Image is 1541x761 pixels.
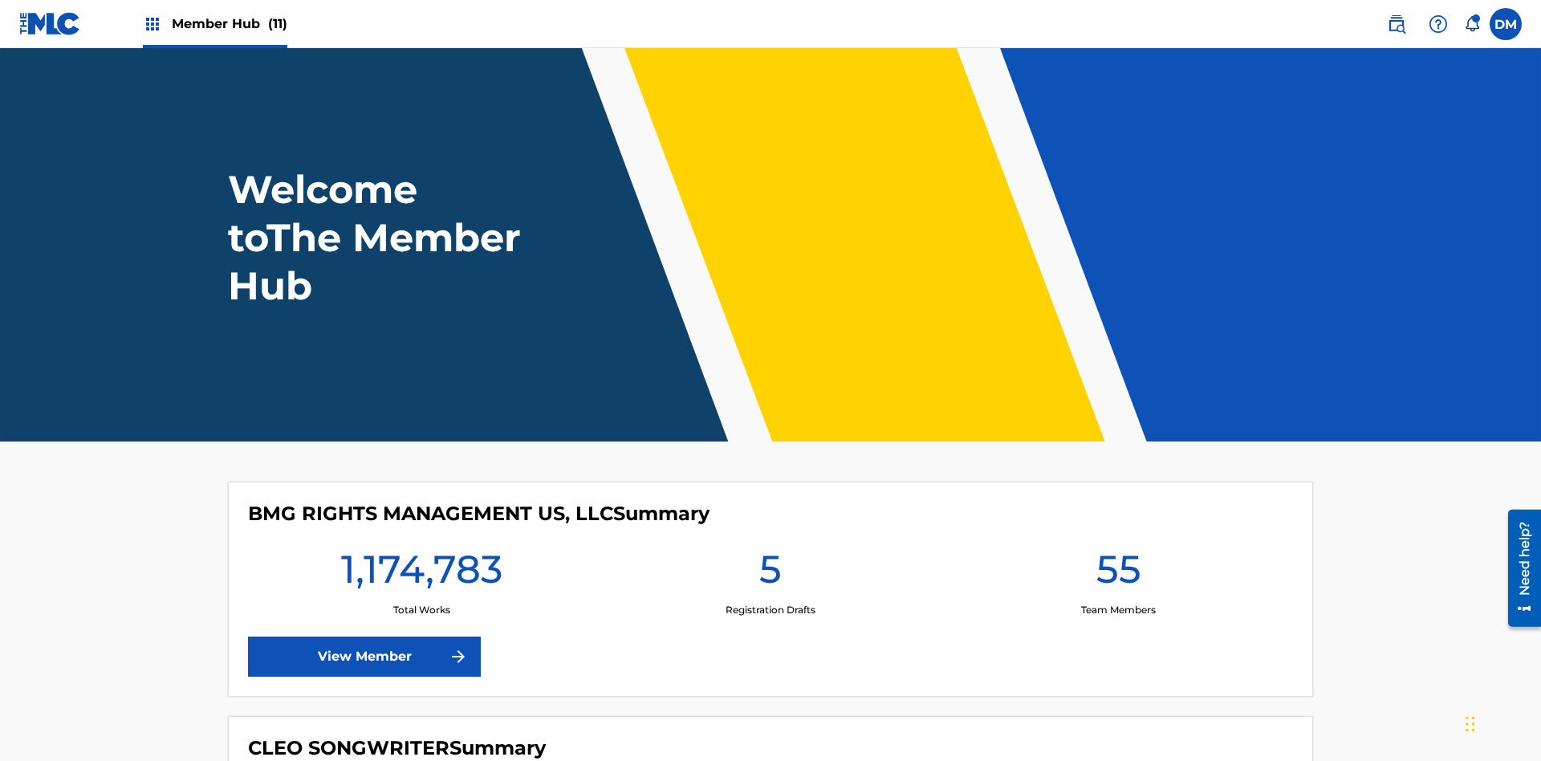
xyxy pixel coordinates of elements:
div: User Menu [1490,8,1522,40]
p: Total Works [393,603,450,617]
a: Public Search [1380,8,1413,40]
span: Member Hub [172,14,287,33]
h4: CLEO SONGWRITER [248,736,546,760]
div: Drag [1466,700,1475,748]
a: View Member [248,637,481,677]
iframe: Chat Widget [1461,684,1541,761]
img: MLC Logo [19,12,81,35]
span: (11) [268,16,287,31]
img: f7272a7cc735f4ea7f67.svg [449,647,468,666]
h1: 5 [759,545,782,603]
h1: 1,174,783 [341,545,502,603]
h4: BMG RIGHTS MANAGEMENT US, LLC [248,502,710,526]
img: help [1429,14,1448,34]
h1: 55 [1096,545,1141,603]
img: search [1387,14,1406,34]
p: Team Members [1081,603,1156,617]
h1: Welcome to The Member Hub [228,165,528,310]
p: Registration Drafts [726,603,815,617]
div: Notifications [1464,16,1480,32]
img: Top Rightsholders [143,14,162,34]
iframe: Resource Center [1496,503,1541,635]
div: Help [1422,8,1454,40]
